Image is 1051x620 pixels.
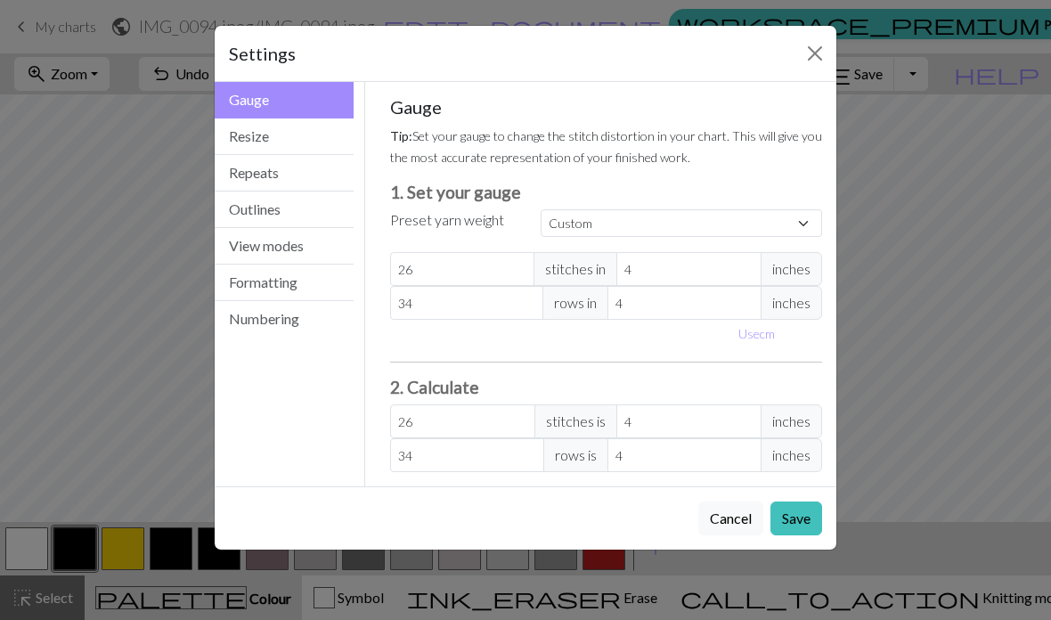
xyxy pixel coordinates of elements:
[215,228,354,265] button: View modes
[730,320,783,347] button: Usecm
[761,438,822,472] span: inches
[229,40,296,67] h5: Settings
[390,128,412,143] strong: Tip:
[534,404,617,438] span: stitches is
[761,404,822,438] span: inches
[390,209,504,231] label: Preset yarn weight
[770,502,822,535] button: Save
[215,118,354,155] button: Resize
[698,502,763,535] button: Cancel
[761,286,822,320] span: inches
[761,252,822,286] span: inches
[390,128,822,165] small: Set your gauge to change the stitch distortion in your chart. This will give you the most accurat...
[215,301,354,337] button: Numbering
[215,82,354,118] button: Gauge
[534,252,617,286] span: stitches in
[542,286,608,320] span: rows in
[390,96,823,118] h5: Gauge
[215,265,354,301] button: Formatting
[543,438,608,472] span: rows is
[801,39,829,68] button: Close
[215,155,354,192] button: Repeats
[215,192,354,228] button: Outlines
[390,182,823,202] h3: 1. Set your gauge
[390,377,823,397] h3: 2. Calculate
